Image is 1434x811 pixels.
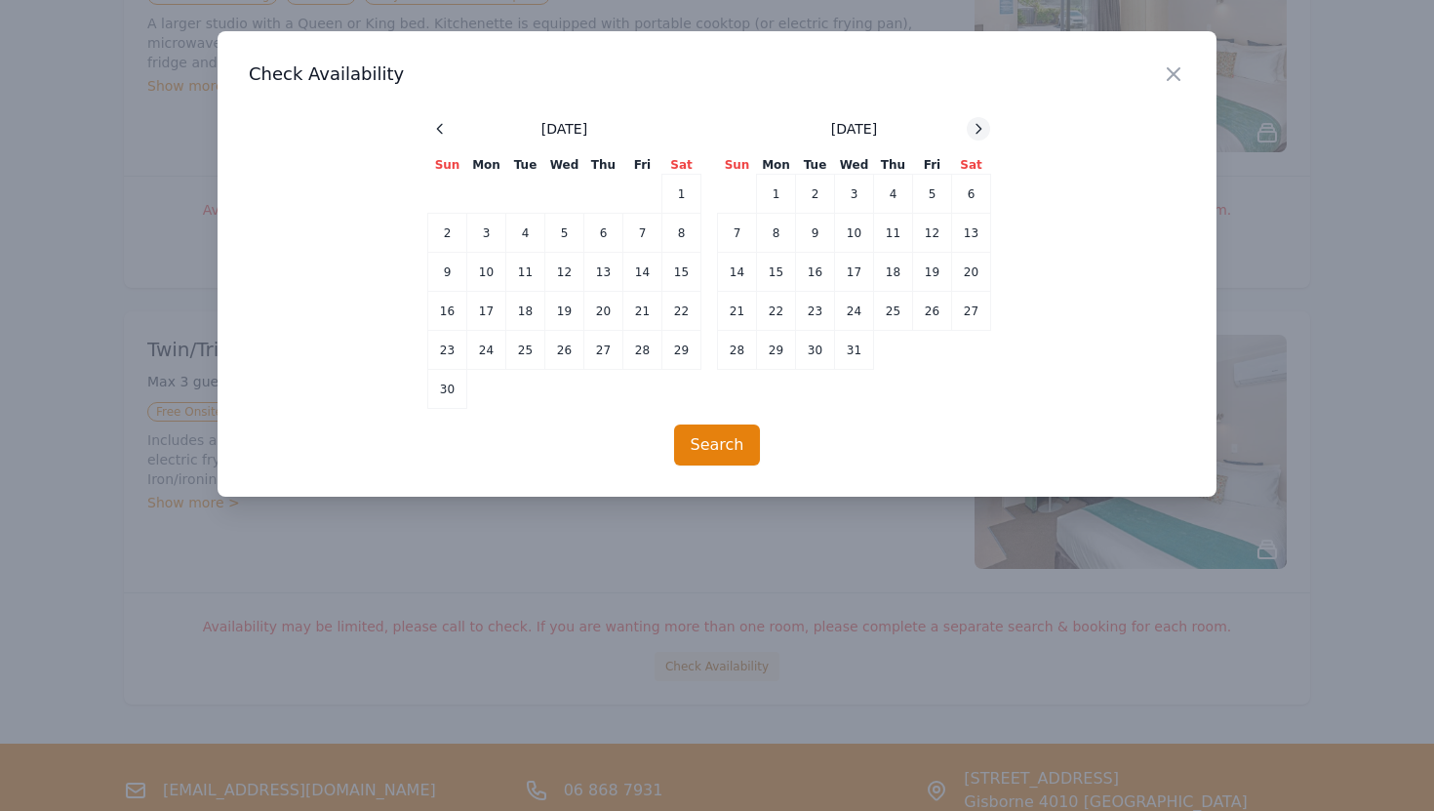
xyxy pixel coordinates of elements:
td: 27 [584,331,623,370]
td: 5 [545,214,584,253]
td: 2 [428,214,467,253]
td: 13 [952,214,991,253]
th: Wed [545,156,584,175]
span: [DATE] [541,119,587,139]
td: 21 [623,292,662,331]
td: 6 [584,214,623,253]
td: 3 [835,175,874,214]
th: Fri [623,156,662,175]
td: 7 [623,214,662,253]
td: 8 [757,214,796,253]
td: 29 [662,331,701,370]
td: 25 [874,292,913,331]
th: Mon [757,156,796,175]
td: 20 [584,292,623,331]
th: Mon [467,156,506,175]
td: 2 [796,175,835,214]
td: 4 [506,214,545,253]
td: 28 [623,331,662,370]
td: 28 [718,331,757,370]
td: 12 [545,253,584,292]
td: 27 [952,292,991,331]
th: Tue [506,156,545,175]
td: 8 [662,214,701,253]
td: 30 [428,370,467,409]
td: 24 [835,292,874,331]
td: 5 [913,175,952,214]
td: 22 [757,292,796,331]
td: 16 [796,253,835,292]
td: 31 [835,331,874,370]
td: 16 [428,292,467,331]
td: 15 [662,253,701,292]
td: 26 [545,331,584,370]
td: 14 [718,253,757,292]
th: Sun [428,156,467,175]
td: 13 [584,253,623,292]
td: 17 [467,292,506,331]
td: 23 [796,292,835,331]
td: 9 [796,214,835,253]
td: 29 [757,331,796,370]
td: 9 [428,253,467,292]
td: 21 [718,292,757,331]
th: Fri [913,156,952,175]
td: 15 [757,253,796,292]
button: Search [674,425,761,466]
th: Sat [662,156,701,175]
td: 19 [545,292,584,331]
td: 22 [662,292,701,331]
span: [DATE] [831,119,877,139]
td: 1 [757,175,796,214]
td: 12 [913,214,952,253]
td: 26 [913,292,952,331]
td: 11 [506,253,545,292]
th: Thu [874,156,913,175]
th: Sat [952,156,991,175]
td: 30 [796,331,835,370]
td: 1 [662,175,701,214]
td: 19 [913,253,952,292]
th: Sun [718,156,757,175]
td: 10 [835,214,874,253]
td: 10 [467,253,506,292]
th: Wed [835,156,874,175]
td: 25 [506,331,545,370]
td: 11 [874,214,913,253]
h3: Check Availability [249,62,1185,86]
td: 4 [874,175,913,214]
td: 20 [952,253,991,292]
td: 3 [467,214,506,253]
td: 17 [835,253,874,292]
th: Tue [796,156,835,175]
th: Thu [584,156,623,175]
td: 18 [874,253,913,292]
td: 18 [506,292,545,331]
td: 14 [623,253,662,292]
td: 23 [428,331,467,370]
td: 24 [467,331,506,370]
td: 7 [718,214,757,253]
td: 6 [952,175,991,214]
